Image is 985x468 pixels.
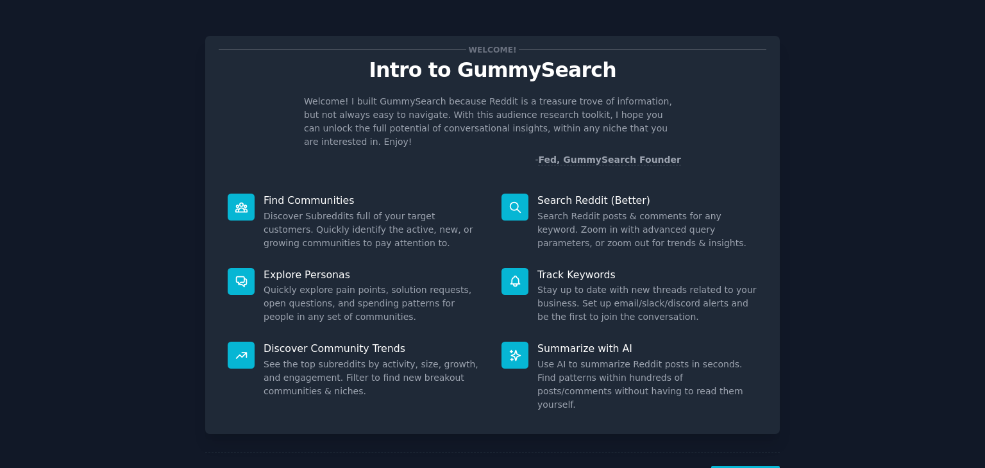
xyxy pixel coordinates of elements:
[537,342,757,355] p: Summarize with AI
[537,268,757,281] p: Track Keywords
[535,153,681,167] div: -
[264,358,484,398] dd: See the top subreddits by activity, size, growth, and engagement. Filter to find new breakout com...
[264,194,484,207] p: Find Communities
[537,358,757,412] dd: Use AI to summarize Reddit posts in seconds. Find patterns within hundreds of posts/comments with...
[537,210,757,250] dd: Search Reddit posts & comments for any keyword. Zoom in with advanced query parameters, or zoom o...
[466,43,519,56] span: Welcome!
[264,342,484,355] p: Discover Community Trends
[264,268,484,281] p: Explore Personas
[538,155,681,165] a: Fed, GummySearch Founder
[264,210,484,250] dd: Discover Subreddits full of your target customers. Quickly identify the active, new, or growing c...
[219,59,766,81] p: Intro to GummySearch
[537,283,757,324] dd: Stay up to date with new threads related to your business. Set up email/slack/discord alerts and ...
[264,283,484,324] dd: Quickly explore pain points, solution requests, open questions, and spending patterns for people ...
[537,194,757,207] p: Search Reddit (Better)
[304,95,681,149] p: Welcome! I built GummySearch because Reddit is a treasure trove of information, but not always ea...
